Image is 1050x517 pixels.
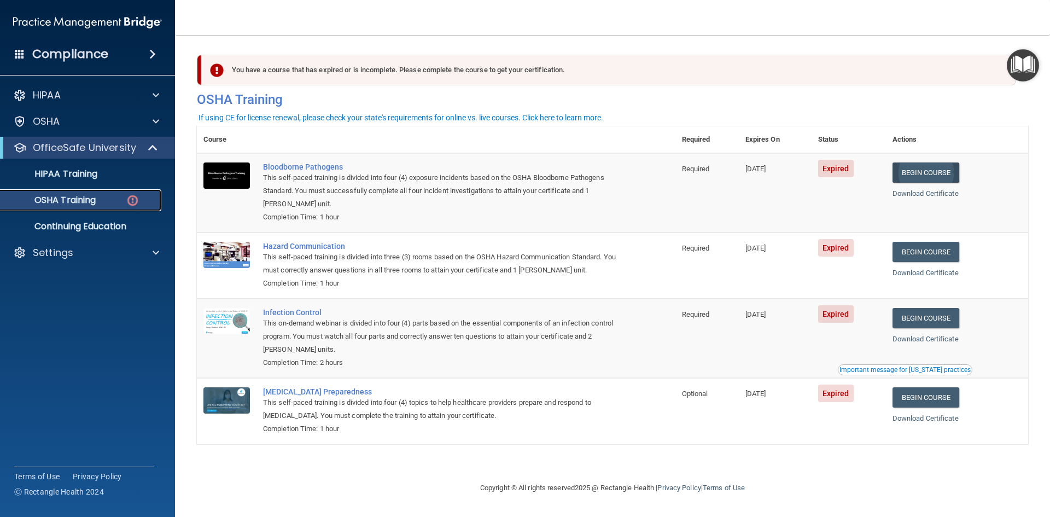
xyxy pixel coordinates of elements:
[682,310,710,318] span: Required
[682,390,708,398] span: Optional
[263,387,621,396] a: [MEDICAL_DATA] Preparedness
[13,115,159,128] a: OSHA
[14,471,60,482] a: Terms of Use
[892,189,959,197] a: Download Certificate
[818,305,854,323] span: Expired
[14,486,104,497] span: Ⓒ Rectangle Health 2024
[263,308,621,317] a: Infection Control
[703,484,745,492] a: Terms of Use
[197,92,1028,107] h4: OSHA Training
[886,126,1028,153] th: Actions
[7,221,156,232] p: Continuing Education
[13,89,159,102] a: HIPAA
[32,47,108,62] h4: Compliance
[682,165,710,173] span: Required
[263,171,621,211] div: This self-paced training is divided into four (4) exposure incidents based on the OSHA Bloodborne...
[892,387,959,408] a: Begin Course
[838,364,972,375] button: Read this if you are a dental practitioner in the state of CA
[745,165,766,173] span: [DATE]
[739,126,812,153] th: Expires On
[818,239,854,257] span: Expired
[675,126,739,153] th: Required
[199,114,603,121] div: If using CE for license renewal, please check your state's requirements for online vs. live cours...
[263,396,621,422] div: This self-paced training is divided into four (4) topics to help healthcare providers prepare and...
[126,194,139,207] img: danger-circle.6113f641.png
[210,63,224,77] img: exclamation-circle-solid-danger.72ef9ffc.png
[812,126,886,153] th: Status
[201,55,1016,85] div: You have a course that has expired or is incomplete. Please complete the course to get your certi...
[33,141,136,154] p: OfficeSafe University
[197,112,605,123] button: If using CE for license renewal, please check your state's requirements for online vs. live cours...
[745,390,766,398] span: [DATE]
[263,242,621,251] a: Hazard Communication
[33,115,60,128] p: OSHA
[7,195,96,206] p: OSHA Training
[861,439,1037,483] iframe: Drift Widget Chat Controller
[892,414,959,422] a: Download Certificate
[33,89,61,102] p: HIPAA
[13,11,162,33] img: PMB logo
[413,470,812,506] div: Copyright © All rights reserved 2025 @ Rectangle Health | |
[263,422,621,435] div: Completion Time: 1 hour
[892,162,959,183] a: Begin Course
[263,251,621,277] div: This self-paced training is divided into three (3) rooms based on the OSHA Hazard Communication S...
[13,141,159,154] a: OfficeSafe University
[818,160,854,177] span: Expired
[892,269,959,277] a: Download Certificate
[1007,49,1039,82] button: Open Resource Center
[892,335,959,343] a: Download Certificate
[818,385,854,402] span: Expired
[33,246,73,259] p: Settings
[73,471,122,482] a: Privacy Policy
[263,356,621,369] div: Completion Time: 2 hours
[682,244,710,252] span: Required
[657,484,701,492] a: Privacy Policy
[263,162,621,171] a: Bloodborne Pathogens
[7,169,97,179] p: HIPAA Training
[263,277,621,290] div: Completion Time: 1 hour
[263,317,621,356] div: This on-demand webinar is divided into four (4) parts based on the essential components of an inf...
[839,367,971,373] div: Important message for [US_STATE] practices
[263,211,621,224] div: Completion Time: 1 hour
[892,242,959,262] a: Begin Course
[745,244,766,252] span: [DATE]
[197,126,256,153] th: Course
[745,310,766,318] span: [DATE]
[892,308,959,328] a: Begin Course
[13,246,159,259] a: Settings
